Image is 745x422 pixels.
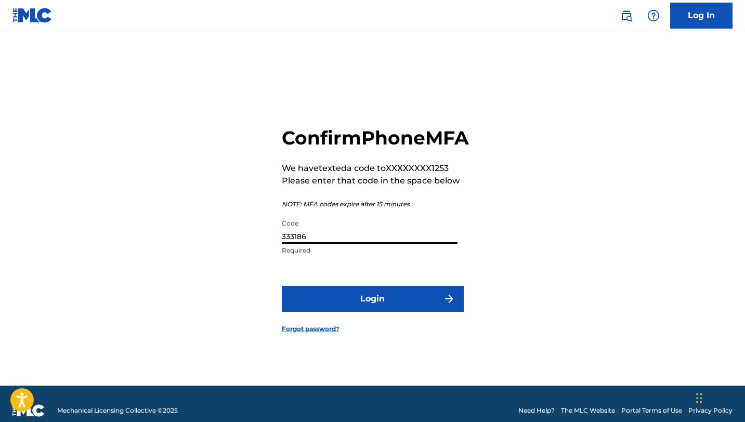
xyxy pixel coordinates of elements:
a: Portal Terms of Use [621,406,682,415]
div: Help [643,5,664,26]
a: The MLC Website [561,406,615,415]
a: Privacy Policy [688,406,733,415]
button: Login [282,286,464,312]
a: Log In [670,3,733,29]
span: Mechanical Licensing Collective © 2025 [57,406,178,415]
p: Please enter that code in the space below [282,175,469,187]
a: Public Search [616,5,637,26]
a: Forgot password? [282,324,339,334]
p: NOTE: MFA codes expire after 15 minutes [282,200,469,209]
p: Required [282,246,458,255]
img: help [647,9,660,22]
p: We have texted a code to XXXXXXXX1253 [282,162,469,175]
div: Drag [696,383,702,414]
img: f7272a7cc735f4ea7f67.svg [443,293,455,305]
iframe: Chat Widget [693,372,745,422]
img: logo [12,404,45,417]
a: Need Help? [518,406,555,415]
img: MLC Logo [12,8,53,23]
h2: Confirm Phone MFA [282,126,469,150]
img: search [620,9,633,22]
